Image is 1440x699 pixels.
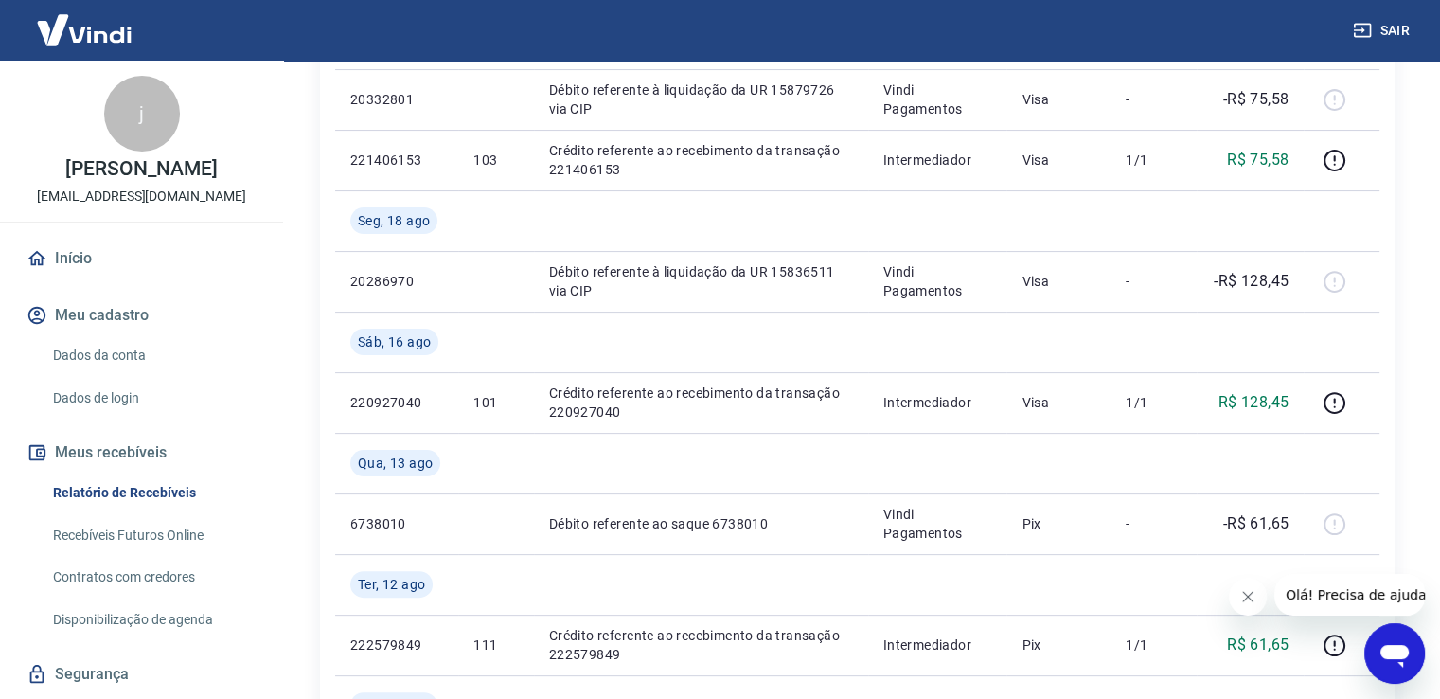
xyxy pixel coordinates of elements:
[45,336,260,375] a: Dados da conta
[37,187,246,206] p: [EMAIL_ADDRESS][DOMAIN_NAME]
[11,13,159,28] span: Olá! Precisa de ajuda?
[1214,270,1289,293] p: -R$ 128,45
[1229,578,1267,616] iframe: Fechar mensagem
[473,636,518,654] p: 111
[1126,393,1182,412] p: 1/1
[23,1,146,59] img: Vindi
[23,432,260,474] button: Meus recebíveis
[358,454,433,473] span: Qua, 13 ago
[1022,393,1095,412] p: Visa
[23,295,260,336] button: Meu cadastro
[883,262,992,300] p: Vindi Pagamentos
[549,626,853,664] p: Crédito referente ao recebimento da transação 222579849
[1274,574,1425,616] iframe: Mensagem da empresa
[1126,90,1182,109] p: -
[1022,151,1095,170] p: Visa
[350,272,443,291] p: 20286970
[104,76,180,152] div: j
[549,514,853,533] p: Débito referente ao saque 6738010
[358,211,430,230] span: Seg, 18 ago
[1364,623,1425,684] iframe: Botão para abrir a janela de mensagens
[473,151,518,170] p: 103
[45,379,260,418] a: Dados de login
[883,393,992,412] p: Intermediador
[883,151,992,170] p: Intermediador
[350,151,443,170] p: 221406153
[883,505,992,543] p: Vindi Pagamentos
[1126,636,1182,654] p: 1/1
[358,332,431,351] span: Sáb, 16 ago
[350,90,443,109] p: 20332801
[1022,636,1095,654] p: Pix
[45,558,260,597] a: Contratos com credores
[549,141,853,179] p: Crédito referente ao recebimento da transação 221406153
[473,393,518,412] p: 101
[350,514,443,533] p: 6738010
[350,393,443,412] p: 220927040
[1223,88,1289,111] p: -R$ 75,58
[549,384,853,421] p: Crédito referente ao recebimento da transação 220927040
[1022,90,1095,109] p: Visa
[1223,512,1289,535] p: -R$ 61,65
[549,81,853,118] p: Débito referente à liquidação da UR 15879726 via CIP
[549,262,853,300] p: Débito referente à liquidação da UR 15836511 via CIP
[45,516,260,555] a: Recebíveis Futuros Online
[23,238,260,279] a: Início
[1022,514,1095,533] p: Pix
[1227,634,1289,656] p: R$ 61,65
[358,575,425,594] span: Ter, 12 ago
[1227,149,1289,171] p: R$ 75,58
[23,654,260,695] a: Segurança
[1218,391,1289,414] p: R$ 128,45
[45,600,260,639] a: Disponibilização de agenda
[883,81,992,118] p: Vindi Pagamentos
[1126,514,1182,533] p: -
[1022,272,1095,291] p: Visa
[1126,272,1182,291] p: -
[65,159,217,179] p: [PERSON_NAME]
[45,474,260,512] a: Relatório de Recebíveis
[883,636,992,654] p: Intermediador
[350,636,443,654] p: 222579849
[1349,13,1417,48] button: Sair
[1126,151,1182,170] p: 1/1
